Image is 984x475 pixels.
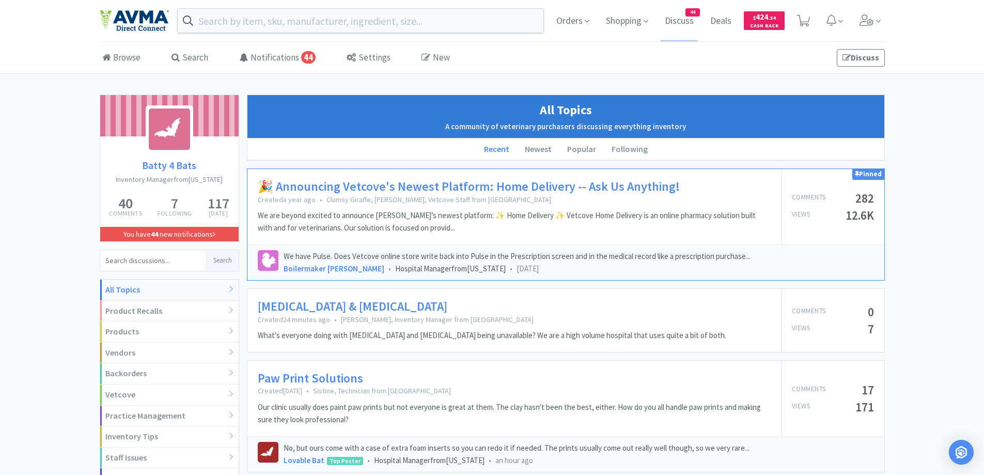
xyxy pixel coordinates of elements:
[100,343,239,364] div: Vendors
[258,401,771,426] p: Our clinic usually does paint paw prints but not everyone is great at them. The clay hasn't been ...
[327,457,363,465] span: Top Poster
[517,139,559,160] li: Newest
[855,401,874,413] h5: 171
[100,363,239,385] div: Backorders
[495,455,533,465] span: an hour ago
[517,264,539,273] span: [DATE]
[100,301,239,322] div: Product Recalls
[258,179,680,194] a: 🎉 Announcing Vetcove's Newest Platform: Home Delivery -- Ask Us Anything!
[753,12,776,22] span: 424
[100,174,239,185] h2: Inventory Manager from [US_STATE]
[476,139,517,160] li: Recent
[367,455,370,465] span: •
[388,264,391,273] span: •
[792,306,826,318] p: Comments
[258,329,726,342] p: What's everyone doing with [MEDICAL_DATA] and [MEDICAL_DATA] being unavailable? We are a high vol...
[320,195,322,204] span: •
[100,321,239,343] div: Products
[109,196,142,210] h5: 40
[334,315,337,324] span: •
[862,384,874,396] h5: 17
[768,14,776,21] span: . 34
[706,17,736,26] a: Deals
[284,263,874,275] div: Hospital Manager from [US_STATE]
[158,210,192,217] p: Following
[301,51,316,64] span: 44
[100,426,239,448] div: Inventory Tips
[100,42,143,74] a: Browse
[419,42,452,74] a: New
[258,386,771,395] p: Created [DATE] Sistine, Technician from [GEOGRAPHIC_DATA]
[258,209,771,234] p: We are beyond excited to announce [PERSON_NAME]’s newest platform: ✨ Home Delivery ✨ Vetcove Home...
[750,23,778,30] span: Cash Back
[100,10,169,32] img: e4e33dab9f054f5782a47901c742baa9_102.png
[306,386,309,395] span: •
[792,401,810,413] p: Views
[855,192,874,204] h5: 282
[686,9,699,16] span: 44
[868,306,874,318] h5: 0
[792,209,810,221] p: Views
[100,448,239,469] div: Staff Issues
[792,384,826,396] p: Comments
[258,299,447,314] a: [MEDICAL_DATA] & [MEDICAL_DATA]
[100,280,239,301] div: All Topics
[258,371,363,386] a: Paw Print Solutions
[792,323,810,335] p: Views
[852,169,884,180] div: Pinned
[792,192,826,204] p: Comments
[253,120,879,133] h2: A community of veterinary purchasers discussing everything inventory
[206,250,239,271] button: Search
[100,227,239,241] a: You have44 new notifications
[489,455,491,465] span: •
[169,42,211,74] a: Search
[510,264,512,273] span: •
[258,315,726,324] p: Created 24 minutes ago [PERSON_NAME], Inventory Manager from [GEOGRAPHIC_DATA]
[604,139,655,160] li: Following
[253,100,879,120] h1: All Topics
[100,406,239,427] div: Practice Management
[344,42,393,74] a: Settings
[284,454,874,467] div: Hospital Manager from [US_STATE]
[208,210,229,217] p: [DATE]
[284,455,324,465] a: Lovable Bat
[100,250,206,271] input: Search discussions...
[753,14,756,21] span: $
[109,210,142,217] p: Comments
[237,42,318,74] a: Notifications44
[284,264,384,273] a: Boilermaker [PERSON_NAME]
[846,209,874,221] h5: 12.6K
[100,385,239,406] div: Vetcove
[284,442,874,454] p: No, but ours come with a case of extra foam inserts so you can redo it if needed. The prints usua...
[949,440,974,465] div: Open Intercom Messenger
[744,7,785,35] a: $424.34Cash Back
[158,196,192,210] h5: 7
[208,196,229,210] h5: 117
[868,323,874,335] h5: 7
[100,157,239,174] a: Batty 4 Bats
[258,195,771,204] p: Created a year ago Clumsy Giraffe, [PERSON_NAME], Vetcove Staff from [GEOGRAPHIC_DATA]
[151,229,158,239] strong: 44
[661,17,698,26] a: Discuss44
[284,250,874,263] p: We have Pulse. Does Vetcove online store write back into Pulse in the Prescription screen and in ...
[178,9,544,33] input: Search by item, sku, manufacturer, ingredient, size...
[559,139,604,160] li: Popular
[837,49,885,67] a: Discuss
